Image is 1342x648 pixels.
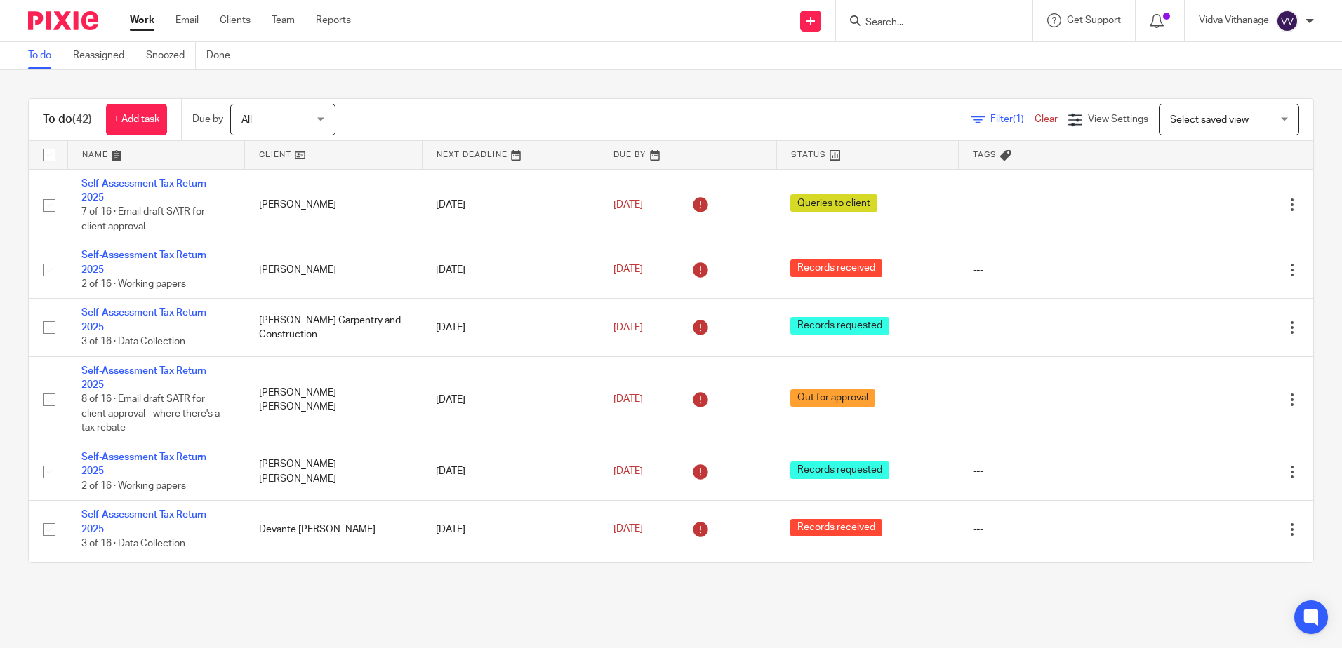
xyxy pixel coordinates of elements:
[973,393,1122,407] div: ---
[1035,114,1058,124] a: Clear
[245,299,423,356] td: [PERSON_NAME] Carpentry and Construction
[973,522,1122,536] div: ---
[245,241,423,299] td: [PERSON_NAME]
[81,308,206,332] a: Self-Assessment Tax Return 2025
[81,250,206,274] a: Self-Assessment Tax Return 2025
[1199,13,1269,27] p: Vidva Vithanage
[790,259,882,277] span: Records received
[1276,10,1298,32] img: svg%3E
[81,481,186,491] span: 2 of 16 · Working papers
[272,13,295,27] a: Team
[106,104,167,135] a: + Add task
[422,558,599,616] td: [DATE]
[73,42,135,69] a: Reassigned
[422,299,599,356] td: [DATE]
[973,151,997,158] span: Tags
[81,395,220,433] span: 8 of 16 · Email draft SATR for client approval - where there's a tax rebate
[175,13,199,27] a: Email
[81,179,206,203] a: Self-Assessment Tax Return 2025
[245,169,423,241] td: [PERSON_NAME]
[245,558,423,616] td: [PERSON_NAME] and [PERSON_NAME]
[146,42,196,69] a: Snoozed
[1067,15,1121,25] span: Get Support
[422,501,599,558] td: [DATE]
[130,13,154,27] a: Work
[790,461,889,479] span: Records requested
[864,17,990,29] input: Search
[245,356,423,443] td: [PERSON_NAME] [PERSON_NAME]
[613,323,643,332] span: [DATE]
[613,395,643,405] span: [DATE]
[613,200,643,210] span: [DATE]
[790,389,875,407] span: Out for approval
[973,198,1122,212] div: ---
[206,42,241,69] a: Done
[973,464,1122,478] div: ---
[422,169,599,241] td: [DATE]
[613,466,643,476] span: [DATE]
[192,112,223,126] p: Due by
[28,11,98,30] img: Pixie
[973,263,1122,277] div: ---
[990,114,1035,124] span: Filter
[81,337,185,346] span: 3 of 16 · Data Collection
[613,265,643,275] span: [DATE]
[81,452,206,476] a: Self-Assessment Tax Return 2025
[245,501,423,558] td: Devante [PERSON_NAME]
[422,356,599,443] td: [DATE]
[220,13,251,27] a: Clients
[790,194,877,212] span: Queries to client
[1088,114,1148,124] span: View Settings
[43,112,92,127] h1: To do
[28,42,62,69] a: To do
[790,519,882,536] span: Records received
[422,443,599,501] td: [DATE]
[790,317,889,335] span: Records requested
[422,241,599,299] td: [DATE]
[1013,114,1024,124] span: (1)
[316,13,351,27] a: Reports
[81,510,206,534] a: Self-Assessment Tax Return 2025
[613,525,643,534] span: [DATE]
[1170,115,1249,125] span: Select saved view
[72,114,92,125] span: (42)
[81,366,206,390] a: Self-Assessment Tax Return 2025
[245,443,423,501] td: [PERSON_NAME] [PERSON_NAME]
[241,115,252,125] span: All
[81,279,186,289] span: 2 of 16 · Working papers
[81,539,185,548] span: 3 of 16 · Data Collection
[973,320,1122,335] div: ---
[81,207,205,231] span: 7 of 16 · Email draft SATR for client approval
